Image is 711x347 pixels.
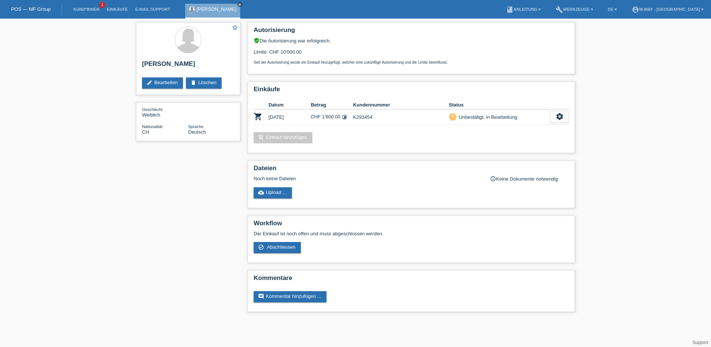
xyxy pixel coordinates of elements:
[353,101,449,109] th: Kundennummer
[254,242,301,253] a: check_circle_outline Abschliessen
[147,80,152,86] i: edit
[142,107,163,112] span: Geschlecht
[502,7,544,12] a: bookAnleitung ▾
[258,190,264,195] i: cloud_upload
[258,293,264,299] i: comment
[232,24,238,32] a: star_border
[232,24,238,31] i: star_border
[628,7,707,12] a: account_circlem-way - [GEOGRAPHIC_DATA] ▾
[254,86,569,97] h2: Einkäufe
[142,124,163,129] span: Nationalität
[506,6,514,13] i: book
[197,6,237,12] a: [PERSON_NAME]
[254,38,569,44] div: Die Autorisierung war erfolgreich.
[254,291,326,302] a: commentKommentar hinzufügen ...
[254,44,569,64] div: Limite: CHF 10'000.00
[457,113,517,121] div: Unbestätigt, in Bearbeitung
[353,109,449,125] td: K293454
[490,176,496,182] i: info_outline
[190,80,196,86] i: delete
[258,244,264,250] i: check_circle_outline
[254,187,292,198] a: cloud_uploadUpload ...
[99,2,105,8] span: 1
[254,132,312,143] a: add_shopping_cartEinkauf hinzufügen
[267,244,296,250] span: Abschliessen
[490,176,569,182] div: Keine Dokumente notwendig
[142,129,149,135] span: Schweiz
[103,7,131,12] a: Einkäufe
[188,129,206,135] span: Deutsch
[132,7,174,12] a: E-Mail Support
[254,112,263,121] i: POSP00026324
[238,3,242,6] i: close
[188,124,203,129] span: Sprache
[449,101,550,109] th: Status
[254,231,569,236] p: Der Einkauf ist noch offen und muss abgeschlossen werden.
[450,114,456,119] i: priority_high
[254,220,569,231] h2: Workflow
[142,60,234,71] h2: [PERSON_NAME]
[142,106,188,118] div: Weiblich
[342,114,347,120] i: 24 Raten
[311,101,353,109] th: Betrag
[254,176,481,181] div: Noch keine Dateien
[258,134,264,140] i: add_shopping_cart
[70,7,103,12] a: Kund*innen
[692,340,708,345] a: Support
[556,112,564,121] i: settings
[632,6,639,13] i: account_circle
[268,101,311,109] th: Datum
[11,6,51,12] a: POS — MF Group
[254,26,569,38] h2: Autorisierung
[552,7,597,12] a: buildWerkzeuge ▾
[254,165,569,176] h2: Dateien
[604,7,621,12] a: DE ▾
[556,6,563,13] i: build
[142,77,183,89] a: editBearbeiten
[254,60,569,64] p: Seit der Autorisierung wurde ein Einkauf hinzugefügt, welcher eine zukünftige Autorisierung und d...
[268,109,311,125] td: [DATE]
[254,274,569,286] h2: Kommentare
[311,109,353,125] td: CHF 1'600.00
[254,38,260,44] i: verified_user
[186,77,222,89] a: deleteLöschen
[237,2,242,7] a: close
